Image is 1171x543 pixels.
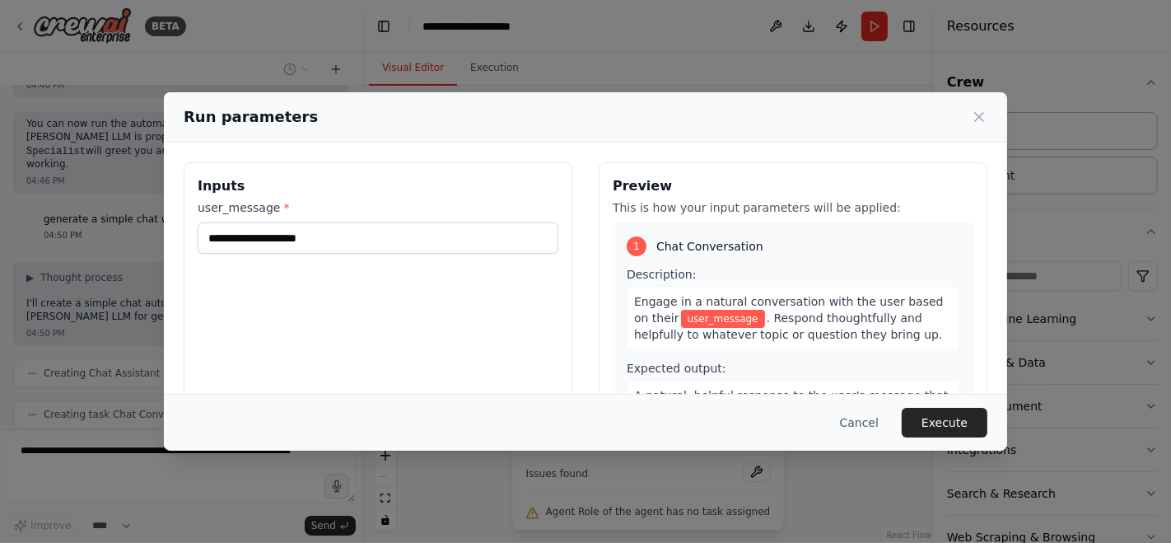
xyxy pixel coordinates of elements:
[634,389,948,435] span: A natural, helpful response to the user's message that demonstrates the [PERSON_NAME] model's con...
[627,236,646,256] div: 1
[681,310,765,328] span: Variable: user_message
[198,176,558,196] h3: Inputs
[656,238,763,255] span: Chat Conversation
[902,408,987,438] button: Execute
[634,295,944,325] span: Engage in a natural conversation with the user based on their
[627,268,696,281] span: Description:
[613,176,973,196] h3: Preview
[627,362,726,375] span: Expected output:
[827,408,892,438] button: Cancel
[198,199,558,216] label: user_message
[634,311,943,341] span: . Respond thoughtfully and helpfully to whatever topic or question they bring up.
[184,105,318,129] h2: Run parameters
[613,199,973,216] p: This is how your input parameters will be applied:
